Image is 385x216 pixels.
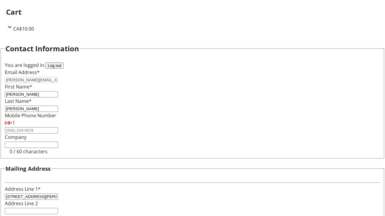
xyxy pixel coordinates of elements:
label: Mobile Phone Number [5,112,56,119]
label: First Name* [5,83,32,90]
input: Address [5,193,58,200]
div: You are logged in. [5,61,380,69]
button: Log out [45,62,63,69]
h2: Contact Information [5,43,79,54]
label: Address Line 2 [5,200,38,207]
span: CA$10.00 [13,25,34,32]
h3: Mailing Address [5,164,51,173]
label: Company [5,134,26,140]
input: (506) 234-5678 [5,127,58,133]
label: Address Line 1* [5,186,41,192]
tr-character-limit: 0 / 60 characters [10,148,48,155]
h2: Cart [6,7,379,17]
label: Last Name* [5,98,32,104]
label: Email Address* [5,69,40,76]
